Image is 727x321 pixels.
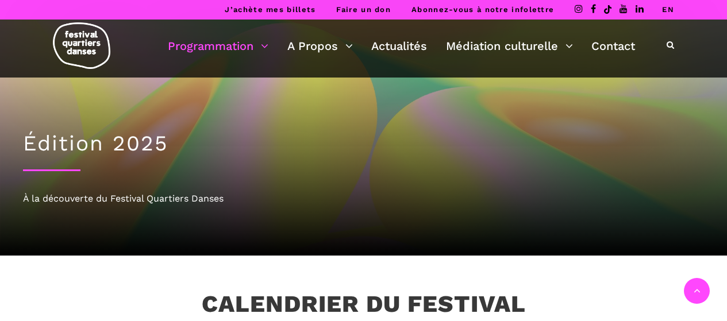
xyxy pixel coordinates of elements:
[168,36,268,56] a: Programmation
[336,5,391,14] a: Faire un don
[225,5,316,14] a: J’achète mes billets
[371,36,427,56] a: Actualités
[23,191,704,206] div: À la découverte du Festival Quartiers Danses
[23,131,704,156] h1: Édition 2025
[53,22,110,69] img: logo-fqd-med
[591,36,635,56] a: Contact
[287,36,353,56] a: A Propos
[202,290,526,319] h3: Calendrier du festival
[446,36,573,56] a: Médiation culturelle
[411,5,554,14] a: Abonnez-vous à notre infolettre
[662,5,674,14] a: EN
